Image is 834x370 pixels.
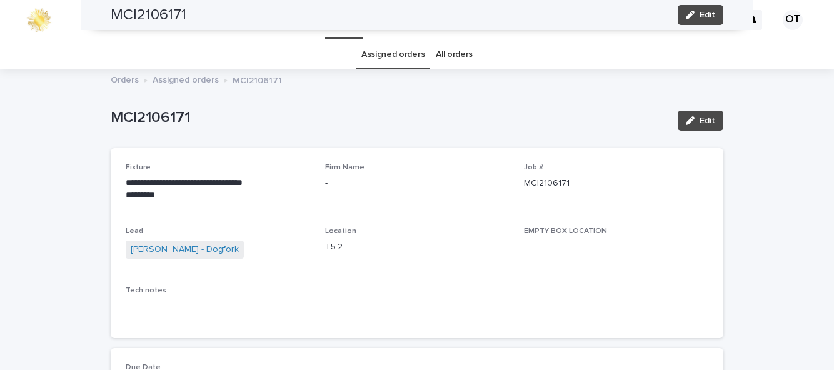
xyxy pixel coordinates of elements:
[325,164,364,171] span: Firm Name
[783,10,803,30] div: OT
[111,109,668,127] p: MCI2106171
[131,243,239,256] a: [PERSON_NAME] - Dogfork
[233,72,282,86] p: MCI2106171
[700,116,715,125] span: Edit
[126,301,708,314] p: -
[524,241,708,254] p: -
[361,40,425,69] a: Assigned orders
[678,111,723,131] button: Edit
[436,40,473,69] a: All orders
[153,72,219,86] a: Assigned orders
[126,287,166,294] span: Tech notes
[325,177,510,190] p: -
[25,7,53,32] img: 0ffKfDbyRa2Iv8hnaAqg
[524,227,607,235] span: EMPTY BOX LOCATION
[126,164,151,171] span: Fixture
[524,164,543,171] span: Job #
[126,227,143,235] span: Lead
[325,227,356,235] span: Location
[325,241,510,254] p: T5.2
[524,177,708,190] p: MCI2106171
[111,72,139,86] a: Orders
